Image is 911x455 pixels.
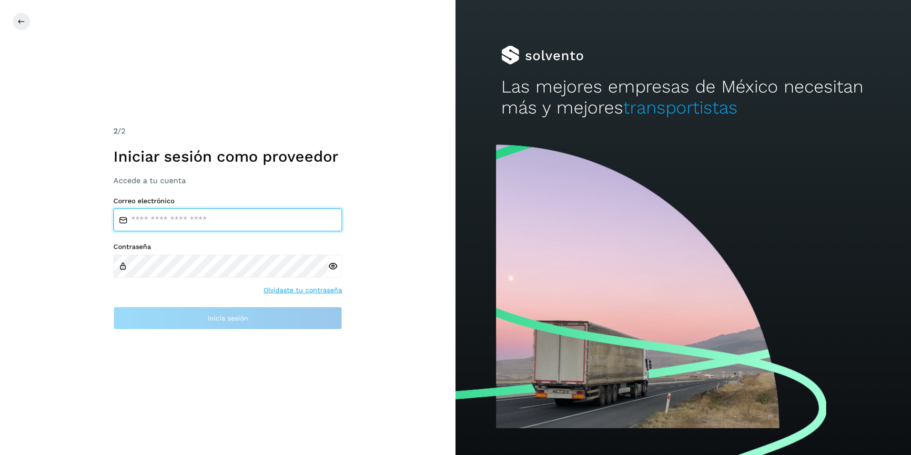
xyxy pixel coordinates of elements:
h3: Accede a tu cuenta [113,176,342,185]
div: /2 [113,125,342,137]
span: Inicia sesión [208,315,248,321]
span: transportistas [623,97,738,118]
label: Correo electrónico [113,197,342,205]
button: Inicia sesión [113,307,342,330]
h2: Las mejores empresas de México necesitan más y mejores [501,76,866,119]
a: Olvidaste tu contraseña [263,285,342,295]
span: 2 [113,126,118,135]
h1: Iniciar sesión como proveedor [113,147,342,165]
label: Contraseña [113,243,342,251]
